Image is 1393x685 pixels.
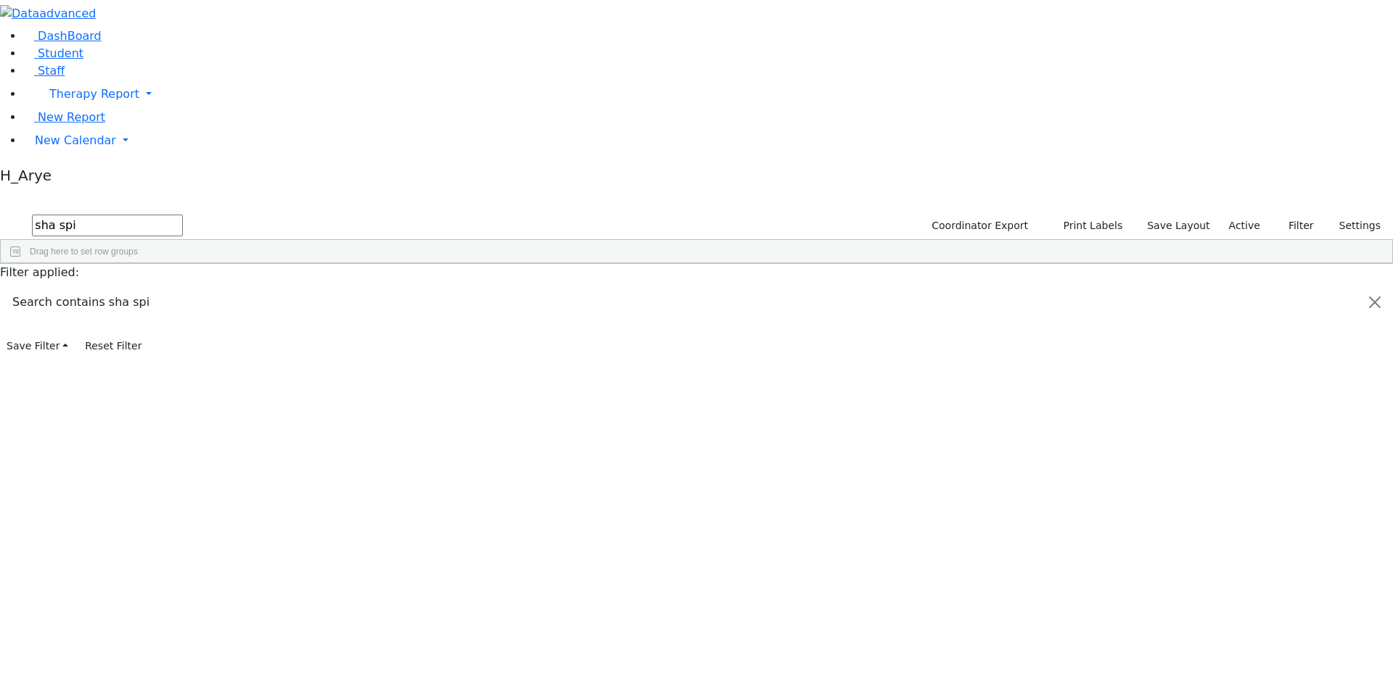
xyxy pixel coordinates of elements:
span: New Report [38,110,105,124]
a: New Report [23,110,105,124]
input: Search [32,215,183,236]
label: Active [1223,215,1267,237]
button: Filter [1270,215,1320,237]
a: Staff [23,64,65,78]
span: Drag here to set row groups [30,246,138,257]
span: Therapy Report [49,87,139,101]
span: Student [38,46,83,60]
button: Coordinator Export [922,215,1035,237]
button: Save Layout [1141,215,1216,237]
button: Close [1357,282,1392,323]
button: Reset Filter [78,335,148,357]
button: Settings [1320,215,1387,237]
button: Print Labels [1046,215,1129,237]
a: Student [23,46,83,60]
span: New Calendar [35,133,116,147]
a: DashBoard [23,29,102,43]
span: DashBoard [38,29,102,43]
span: Staff [38,64,65,78]
a: New Calendar [23,126,1393,155]
a: Therapy Report [23,80,1393,109]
